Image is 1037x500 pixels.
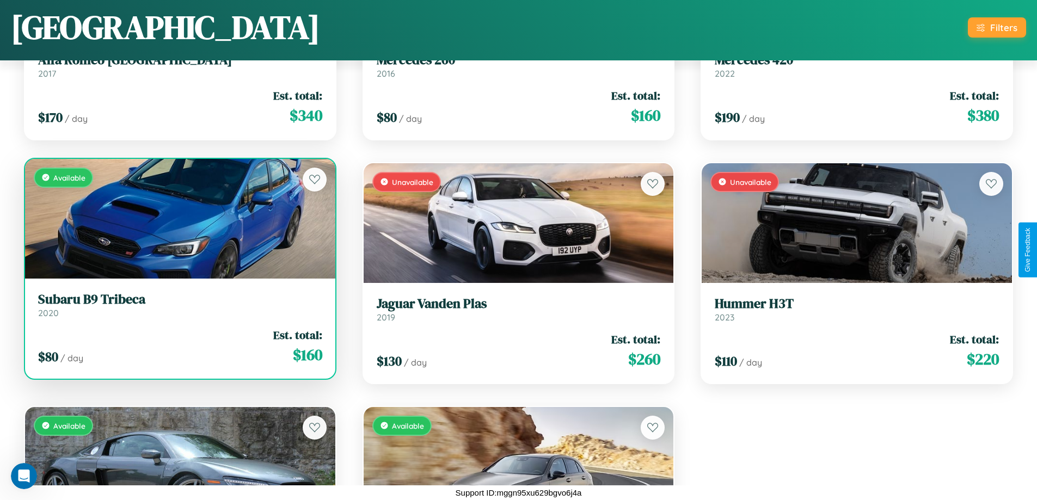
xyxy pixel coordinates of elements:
span: 2019 [377,312,395,323]
a: Jaguar Vanden Plas2019 [377,296,661,323]
a: Alfa Romeo [GEOGRAPHIC_DATA]2017 [38,52,322,79]
span: Available [392,421,424,430]
h3: Jaguar Vanden Plas [377,296,661,312]
span: / day [742,113,765,124]
span: Est. total: [611,88,660,103]
span: Unavailable [392,177,433,187]
span: / day [404,357,427,368]
span: / day [60,353,83,363]
h3: Mercedes 260 [377,52,661,68]
span: $ 220 [967,348,999,370]
h3: Alfa Romeo [GEOGRAPHIC_DATA] [38,52,322,68]
a: Subaru B9 Tribeca2020 [38,292,322,318]
div: Filters [990,22,1017,33]
span: 2022 [715,68,735,79]
a: Mercedes 2602016 [377,52,661,79]
button: Filters [968,17,1026,38]
span: 2017 [38,68,56,79]
span: Est. total: [273,88,322,103]
span: $ 110 [715,352,737,370]
p: Support ID: mggn95xu629bgvo6j4a [456,485,582,500]
span: $ 160 [631,104,660,126]
span: Est. total: [273,327,322,343]
span: Est. total: [950,88,999,103]
h3: Subaru B9 Tribeca [38,292,322,307]
span: 2023 [715,312,734,323]
span: $ 260 [628,348,660,370]
div: Give Feedback [1024,228,1032,272]
h3: Mercedes 420 [715,52,999,68]
span: $ 160 [293,344,322,366]
span: / day [65,113,88,124]
iframe: Intercom live chat [11,463,37,489]
span: / day [739,357,762,368]
span: $ 190 [715,108,740,126]
span: $ 340 [290,104,322,126]
span: Available [53,173,85,182]
h3: Hummer H3T [715,296,999,312]
a: Mercedes 4202022 [715,52,999,79]
span: $ 380 [967,104,999,126]
span: Est. total: [950,331,999,347]
span: Est. total: [611,331,660,347]
span: Unavailable [730,177,771,187]
span: $ 130 [377,352,402,370]
span: / day [399,113,422,124]
span: 2020 [38,307,59,318]
span: Available [53,421,85,430]
a: Hummer H3T2023 [715,296,999,323]
span: $ 170 [38,108,63,126]
h1: [GEOGRAPHIC_DATA] [11,5,320,50]
span: $ 80 [377,108,397,126]
span: $ 80 [38,348,58,366]
span: 2016 [377,68,395,79]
